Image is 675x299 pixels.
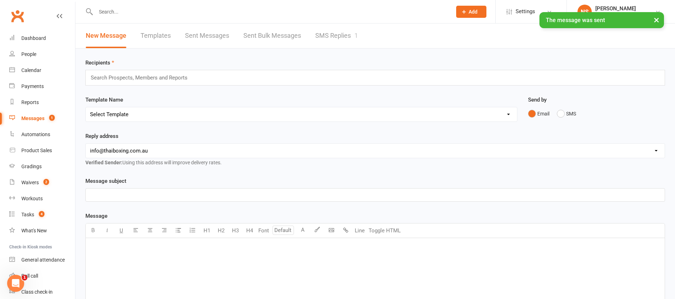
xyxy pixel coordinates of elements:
div: Automations [21,132,50,137]
input: Search Prospects, Members and Reports [90,73,194,82]
a: General attendance kiosk mode [9,252,75,268]
span: 1 [22,275,27,280]
div: Product Sales [21,148,52,153]
div: Roll call [21,273,38,279]
a: Workouts [9,191,75,207]
a: Payments [9,78,75,94]
button: H4 [242,223,257,238]
label: Message [85,212,107,220]
div: The message was sent [539,12,664,28]
div: NS [578,5,592,19]
a: Clubworx [9,7,26,25]
button: H1 [200,223,214,238]
a: Sent Messages [185,24,229,48]
div: Workouts [21,196,43,201]
div: General attendance [21,257,65,263]
a: SMS Replies1 [315,24,358,48]
a: Templates [141,24,171,48]
div: People [21,51,36,57]
div: Payments [21,83,44,89]
label: Send by [528,96,547,104]
label: Reply address [85,132,118,140]
a: Roll call [9,268,75,284]
div: Calendar [21,67,41,73]
a: Tasks 4 [9,207,75,223]
span: 4 [39,211,44,217]
span: Add [469,9,478,15]
div: [PERSON_NAME] [595,5,655,12]
label: Message subject [85,177,126,185]
button: Line [353,223,367,238]
input: Search... [94,7,447,17]
a: Messages 1 [9,110,75,127]
button: H2 [214,223,228,238]
div: Reports [21,99,39,105]
a: Sent Bulk Messages [243,24,301,48]
div: Messages [21,115,44,121]
button: Email [528,107,549,120]
a: New Message [86,24,126,48]
button: Toggle HTML [367,223,402,238]
a: Dashboard [9,30,75,46]
input: Default [273,226,294,235]
label: Template Name [85,96,123,104]
div: Class check-in [21,289,53,295]
span: 1 [49,115,55,121]
a: What's New [9,223,75,239]
label: Recipients [85,58,114,67]
div: Bulldog Thai Boxing School [595,12,655,18]
button: × [650,12,663,27]
button: SMS [557,107,576,120]
a: Automations [9,127,75,143]
span: 2 [43,179,49,185]
a: Calendar [9,62,75,78]
span: U [120,227,123,234]
button: U [114,223,128,238]
button: Add [456,6,486,18]
div: What's New [21,228,47,233]
a: Gradings [9,159,75,175]
a: Product Sales [9,143,75,159]
a: Waivers 2 [9,175,75,191]
button: Font [257,223,271,238]
div: Dashboard [21,35,46,41]
span: Settings [516,4,535,20]
div: Waivers [21,180,39,185]
a: Reports [9,94,75,110]
button: H3 [228,223,242,238]
a: People [9,46,75,62]
div: Tasks [21,212,34,217]
button: A [296,223,310,238]
div: Gradings [21,164,42,169]
div: 1 [354,32,358,39]
iframe: Intercom live chat [7,275,24,292]
strong: Verified Sender: [85,160,122,165]
span: Using this address will improve delivery rates. [85,160,222,165]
